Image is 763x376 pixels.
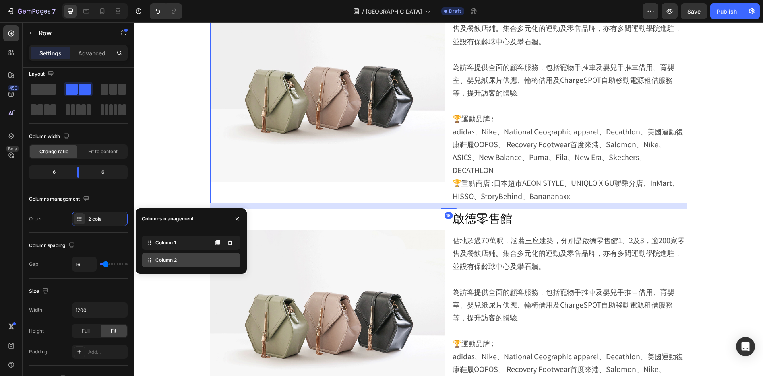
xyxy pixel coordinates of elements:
div: 6 [85,167,126,178]
div: Height [29,327,44,335]
input: Auto [72,303,127,317]
div: Undo/Redo [150,3,182,19]
div: Publish [717,7,737,16]
span: Fit [111,327,116,335]
div: Gap [29,261,38,268]
div: Order [29,215,42,222]
div: Open Intercom Messenger [736,337,755,356]
span: Draft [449,8,461,15]
span: [GEOGRAPHIC_DATA] [366,7,422,16]
div: Column spacing [29,240,76,251]
p: 佔地超過70萬呎，涵蓋三座建築，分別是啟德零售館1、2及3，逾200家零售及餐飲店鋪。集合多元化的運動及零售品牌，亦有多間運動學院進駐，並設有保齡球中心及攀石牆。 [319,211,552,250]
div: Width [29,306,42,314]
div: 16 [311,190,319,197]
div: Layout [29,69,56,80]
div: Column width [29,131,71,142]
h2: 啟德零售館 [318,187,553,204]
input: Auto [72,257,96,271]
div: 6 [31,167,71,178]
span: Change ratio [39,148,68,155]
div: 2 cols [88,216,126,223]
button: 7 [3,3,59,19]
span: Column 2 [155,257,177,264]
div: Beta [6,146,19,152]
p: Advanced [78,49,105,57]
span: Fit to content [88,148,118,155]
iframe: Design area [134,22,763,376]
p: Settings [39,49,62,57]
div: Size [29,286,50,297]
div: Columns management [29,194,91,205]
p: 🏆重點商店 :日本超市AEON STYLE、UNIQLO X GU聯乘分店、InMart、HISSO、StoryBehind、Banananaxx [319,154,552,180]
p: 🏆運動品牌 : adidas、Nike、National Geographic apparel、Decathlon、美國運動復康鞋履OOFOS、 Recovery Footwear首度來港、Sa... [319,90,552,154]
div: Padding [29,348,47,355]
span: Full [82,327,90,335]
div: Columns management [142,215,194,222]
div: 450 [8,85,19,91]
button: Save [681,3,707,19]
p: 為訪客提供全面的顧客服務，包括寵物手推車及嬰兒手推車借用、育嬰室、嬰兒紙尿片供應、輪椅借用及ChargeSPOT自助移動電源租借服務等，提升訪客的體驗。 [319,263,552,302]
button: Publish [710,3,744,19]
span: Column 1 [155,239,176,246]
div: Add... [88,349,126,356]
p: Row [39,28,106,38]
p: 為訪客提供全面的顧客服務，包括寵物手推車及嬰兒手推車借用、育嬰室、嬰兒紙尿片供應、輪椅借用及ChargeSPOT自助移動電源租借服務等，提升訪客的體驗。 [319,38,552,77]
span: / [362,7,364,16]
span: Save [687,8,701,15]
p: 7 [52,6,56,16]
